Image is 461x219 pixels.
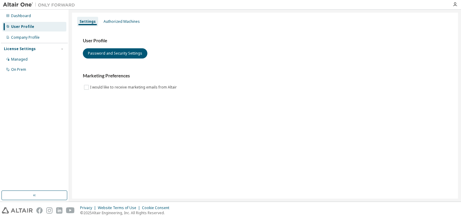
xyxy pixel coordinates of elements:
[142,205,173,210] div: Cookie Consent
[83,73,447,79] h3: Marketing Preferences
[36,207,43,214] img: facebook.svg
[11,13,31,18] div: Dashboard
[11,24,34,29] div: User Profile
[11,57,28,62] div: Managed
[80,205,98,210] div: Privacy
[56,207,62,214] img: linkedin.svg
[90,84,178,91] label: I would like to receive marketing emails from Altair
[46,207,53,214] img: instagram.svg
[80,19,96,24] div: Settings
[80,210,173,215] p: © 2025 Altair Engineering, Inc. All Rights Reserved.
[11,67,26,72] div: On Prem
[66,207,75,214] img: youtube.svg
[98,205,142,210] div: Website Terms of Use
[4,46,36,51] div: License Settings
[3,2,78,8] img: Altair One
[11,35,40,40] div: Company Profile
[104,19,140,24] div: Authorized Machines
[83,48,147,58] button: Password and Security Settings
[2,207,33,214] img: altair_logo.svg
[83,38,447,44] h3: User Profile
